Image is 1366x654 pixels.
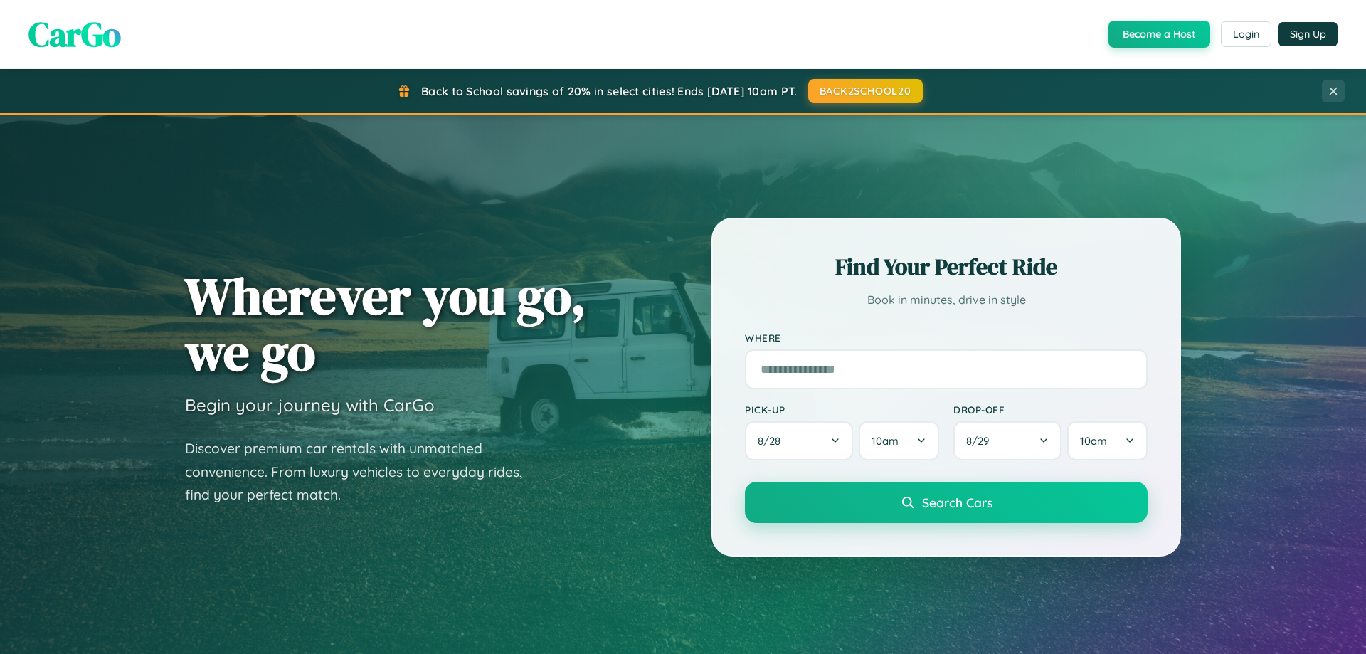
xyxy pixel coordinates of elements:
span: CarGo [28,11,121,58]
button: BACK2SCHOOL20 [808,79,923,103]
button: Become a Host [1108,21,1210,48]
span: Back to School savings of 20% in select cities! Ends [DATE] 10am PT. [421,84,797,98]
label: Pick-up [745,404,939,416]
p: Book in minutes, drive in style [745,290,1148,310]
span: 10am [1080,434,1107,448]
label: Where [745,332,1148,344]
button: 8/29 [953,421,1061,460]
span: Search Cars [922,495,992,510]
span: 8 / 29 [966,434,996,448]
label: Drop-off [953,404,1148,416]
button: Search Cars [745,482,1148,523]
h1: Wherever you go, we go [185,268,586,380]
button: Sign Up [1278,22,1338,46]
p: Discover premium car rentals with unmatched convenience. From luxury vehicles to everyday rides, ... [185,437,541,507]
h3: Begin your journey with CarGo [185,394,435,416]
button: Login [1221,21,1271,47]
span: 10am [872,434,899,448]
button: 10am [859,421,939,460]
button: 8/28 [745,421,853,460]
span: 8 / 28 [758,434,788,448]
button: 10am [1067,421,1148,460]
h2: Find Your Perfect Ride [745,251,1148,283]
